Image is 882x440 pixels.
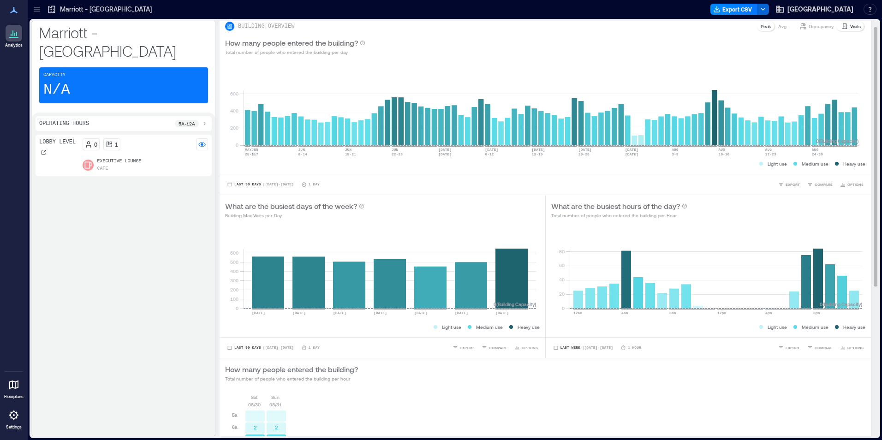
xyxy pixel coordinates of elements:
[275,424,278,430] text: 2
[451,343,476,352] button: EXPORT
[559,291,564,297] tspan: 20
[765,152,776,156] text: 17-23
[115,141,118,148] p: 1
[805,343,834,352] button: COMPARE
[230,287,238,292] tspan: 200
[815,345,833,351] span: COMPARE
[843,323,865,331] p: Heavy use
[559,248,564,254] tspan: 80
[43,71,66,79] p: Capacity
[809,23,834,30] p: Occupancy
[843,160,865,167] p: Heavy use
[786,182,800,187] span: EXPORT
[292,311,306,315] text: [DATE]
[230,268,238,274] tspan: 400
[812,148,819,152] text: AUG
[672,152,679,156] text: 3-9
[802,160,828,167] p: Medium use
[717,311,726,315] text: 12pm
[812,152,823,156] text: 24-30
[1,374,26,402] a: Floorplans
[6,424,22,430] p: Settings
[768,323,787,331] p: Light use
[251,393,257,401] p: Sat
[3,404,25,433] a: Settings
[522,345,538,351] span: OPTIONS
[672,148,679,152] text: AUG
[621,311,628,315] text: 4am
[225,201,357,212] p: What are the busiest days of the week?
[625,152,638,156] text: [DATE]
[628,345,641,351] p: 1 Hour
[710,4,757,15] button: Export CSV
[225,48,365,56] p: Total number of people who entered the building per day
[815,182,833,187] span: COMPARE
[495,311,509,315] text: [DATE]
[414,311,428,315] text: [DATE]
[838,180,865,189] button: OPTIONS
[252,311,265,315] text: [DATE]
[225,364,358,375] p: How many people entered the building?
[254,424,257,430] text: 2
[309,345,320,351] p: 1 Day
[850,23,861,30] p: Visits
[251,148,258,152] text: JUN
[669,311,676,315] text: 8am
[718,152,729,156] text: 10-16
[513,343,540,352] button: OPTIONS
[455,311,468,315] text: [DATE]
[476,323,503,331] p: Medium use
[532,152,543,156] text: 13-19
[551,201,680,212] p: What are the busiest hours of the day?
[230,108,238,113] tspan: 400
[442,323,461,331] p: Light use
[778,23,787,30] p: Avg
[269,401,282,408] p: 08/31
[532,148,545,152] text: [DATE]
[333,311,346,315] text: [DATE]
[561,305,564,311] tspan: 0
[438,148,452,152] text: [DATE]
[438,152,452,156] text: [DATE]
[559,277,564,282] tspan: 40
[230,125,238,131] tspan: 200
[230,250,238,256] tspan: 600
[573,311,582,315] text: 12am
[97,158,142,165] p: Executive Lounge
[805,180,834,189] button: COMPARE
[773,2,856,17] button: [GEOGRAPHIC_DATA]
[838,343,865,352] button: OPTIONS
[225,180,296,189] button: Last 90 Days |[DATE]-[DATE]
[225,343,296,352] button: Last 90 Days |[DATE]-[DATE]
[776,343,802,352] button: EXPORT
[578,148,592,152] text: [DATE]
[802,323,828,331] p: Medium use
[232,411,238,419] p: 5a
[460,345,474,351] span: EXPORT
[480,343,509,352] button: COMPARE
[345,152,356,156] text: 15-21
[230,278,238,283] tspan: 300
[43,81,70,99] p: N/A
[813,311,820,315] text: 8pm
[776,180,802,189] button: EXPORT
[39,23,208,60] p: Marriott - [GEOGRAPHIC_DATA]
[298,148,305,152] text: JUN
[551,343,615,352] button: Last Week |[DATE]-[DATE]
[97,165,108,172] p: Cafe
[248,401,261,408] p: 08/30
[271,393,280,401] p: Sun
[765,148,772,152] text: AUG
[847,345,864,351] span: OPTIONS
[309,182,320,187] p: 1 Day
[236,142,238,148] tspan: 0
[230,296,238,302] tspan: 100
[94,141,97,148] p: 0
[345,148,352,152] text: JUN
[60,5,152,14] p: Marriott - [GEOGRAPHIC_DATA]
[392,148,399,152] text: JUN
[298,152,307,156] text: 8-14
[625,148,638,152] text: [DATE]
[4,394,24,399] p: Floorplans
[765,311,772,315] text: 4pm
